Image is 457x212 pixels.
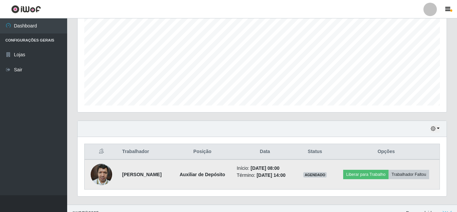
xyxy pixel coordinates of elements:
time: [DATE] 14:00 [257,172,285,178]
th: Status [297,144,333,160]
img: CoreUI Logo [11,5,41,13]
li: Término: [237,172,293,179]
strong: [PERSON_NAME] [122,172,162,177]
th: Data [233,144,297,160]
th: Trabalhador [118,144,172,160]
li: Início: [237,165,293,172]
button: Liberar para Trabalho [343,170,389,179]
th: Posição [172,144,233,160]
span: AGENDADO [303,172,327,178]
th: Opções [333,144,440,160]
time: [DATE] 08:00 [250,165,279,171]
button: Trabalhador Faltou [389,170,429,179]
img: 1754654724910.jpeg [91,160,112,189]
strong: Auxiliar de Depósito [180,172,225,177]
